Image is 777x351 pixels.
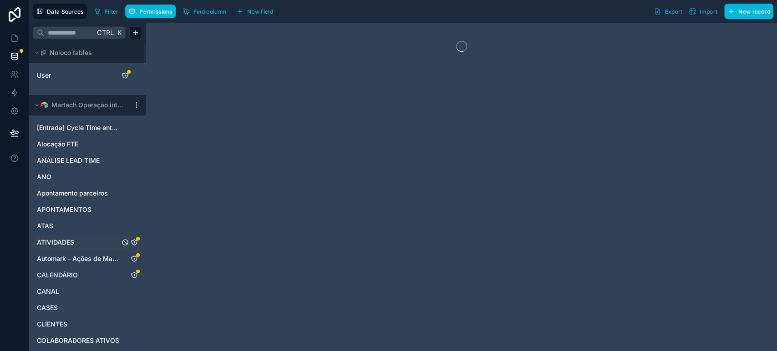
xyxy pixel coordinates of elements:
button: Data Sources [33,4,87,19]
div: CALENDÁRIO [33,268,142,282]
div: Alocação FTE [33,137,142,151]
span: ANÁLISE LEAD TIME [37,156,100,165]
span: Import [700,8,717,15]
div: Apontamento parceiros [33,186,142,201]
a: CASES [37,303,120,312]
a: Automark - Ações de Marketing [37,254,120,263]
div: User [33,68,142,83]
div: Automark - Ações de Marketing [33,251,142,266]
a: New record [721,4,773,19]
a: Permissions [125,5,179,18]
div: COLABORADORES ATIVOS [33,333,142,348]
div: [Entrada] Cycle Time entre status [33,120,142,135]
a: [Entrada] Cycle Time entre status [37,123,120,132]
div: CANAL [33,284,142,299]
img: Airtable Logo [41,101,48,109]
button: New record [724,4,773,19]
a: COLABORADORES ATIVOS [37,336,120,345]
div: ATIVIDADES [33,235,142,250]
span: Export [665,8,682,15]
button: New field [233,5,276,18]
a: ANÁLISE LEAD TIME [37,156,120,165]
span: Filter [105,8,119,15]
a: ATIVIDADES [37,238,120,247]
span: Alocação FTE [37,140,78,149]
span: K [116,30,122,36]
span: New field [247,8,273,15]
div: ATAS [33,219,142,233]
a: APONTAMENTOS [37,205,120,214]
span: Apontamento parceiros [37,189,108,198]
button: Permissions [125,5,175,18]
span: CLIENTES [37,320,67,329]
a: Apontamento parceiros [37,189,120,198]
a: CALENDÁRIO [37,271,120,280]
a: User [37,71,111,80]
div: ANO [33,170,142,184]
button: Filter [91,5,122,18]
span: ATIVIDADES [37,238,74,247]
div: CASES [33,301,142,315]
a: ANO [37,172,120,181]
span: COLABORADORES ATIVOS [37,336,119,345]
span: Noloco tables [50,48,92,57]
span: Martech Operação interna [51,100,125,110]
a: CANAL [37,287,120,296]
span: CANAL [37,287,59,296]
a: Alocação FTE [37,140,120,149]
span: APONTAMENTOS [37,205,91,214]
div: ANÁLISE LEAD TIME [33,153,142,168]
a: CLIENTES [37,320,120,329]
a: ATAS [37,221,120,231]
button: Export [650,4,686,19]
span: ANO [37,172,51,181]
button: Airtable LogoMartech Operação interna [33,99,129,111]
span: Ctrl [96,27,115,38]
div: APONTAMENTOS [33,202,142,217]
span: Find column [193,8,226,15]
button: Import [686,4,721,19]
span: CASES [37,303,58,312]
span: Permissions [139,8,172,15]
span: CALENDÁRIO [37,271,78,280]
span: ATAS [37,221,53,231]
span: Data Sources [47,8,84,15]
div: CLIENTES [33,317,142,331]
span: User [37,71,51,80]
span: New record [738,8,770,15]
button: Find column [179,5,229,18]
button: Noloco tables [33,46,137,59]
